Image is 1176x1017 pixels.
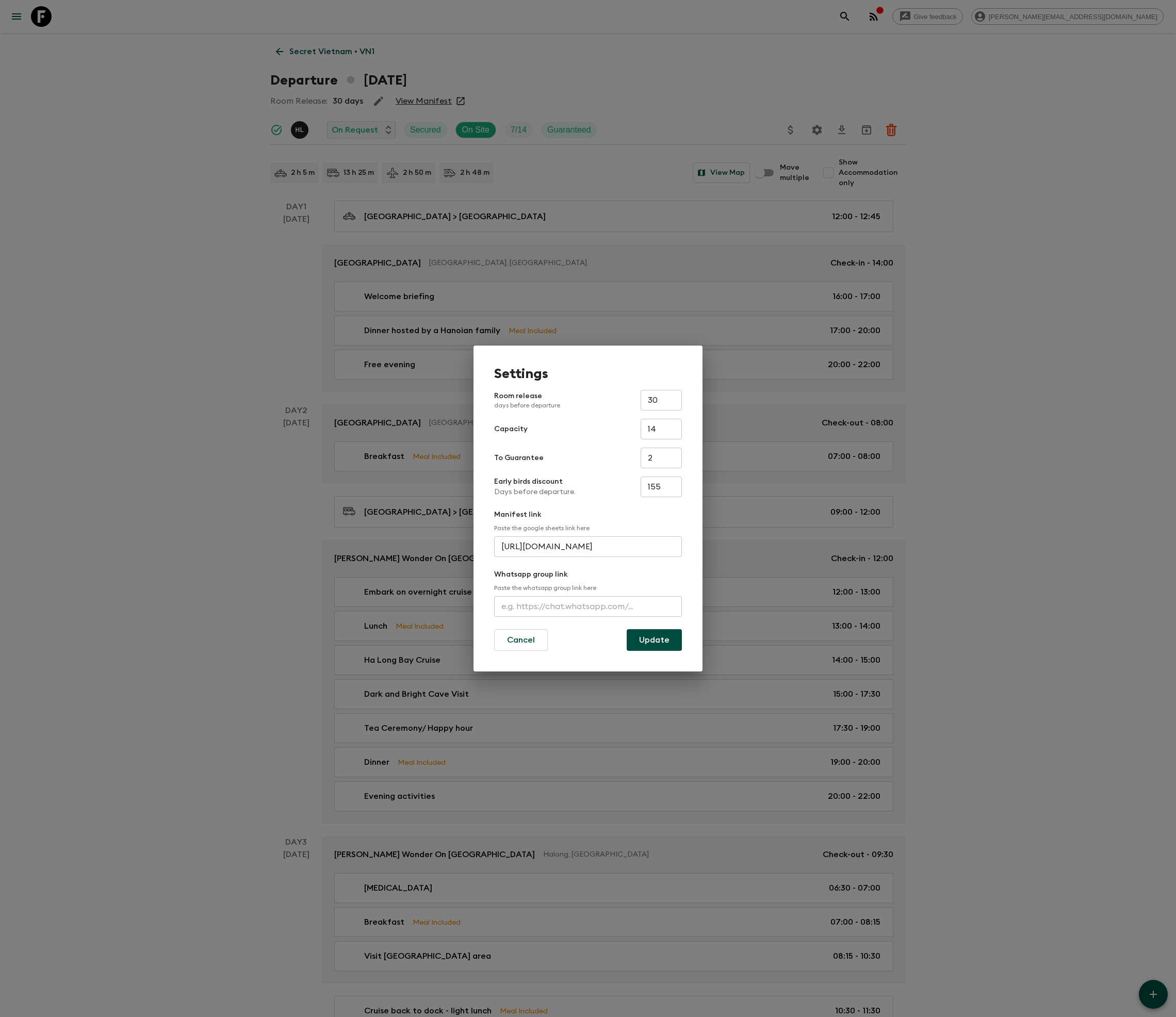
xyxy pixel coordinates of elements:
input: e.g. https://chat.whatsapp.com/... [494,596,682,617]
p: Early birds discount [494,477,576,487]
p: Days before departure. [494,487,576,497]
input: e.g. 14 [641,419,682,439]
h1: Settings [494,366,682,382]
p: days before departure [494,401,560,409]
p: Room release [494,391,560,409]
button: Cancel [494,629,548,651]
input: e.g. 180 [641,477,682,497]
button: Update [627,629,682,651]
input: e.g. https://docs.google.com/spreadsheets/d/1P7Zz9v8J0vXy1Q/edit#gid=0 [494,536,682,557]
p: Paste the whatsapp group link here [494,584,682,592]
p: To Guarantee [494,453,544,463]
input: e.g. 30 [641,390,682,411]
input: e.g. 4 [641,448,682,468]
p: Capacity [494,424,528,434]
p: Paste the google sheets link here [494,524,682,532]
p: Manifest link [494,510,682,520]
p: Whatsapp group link [494,569,682,580]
